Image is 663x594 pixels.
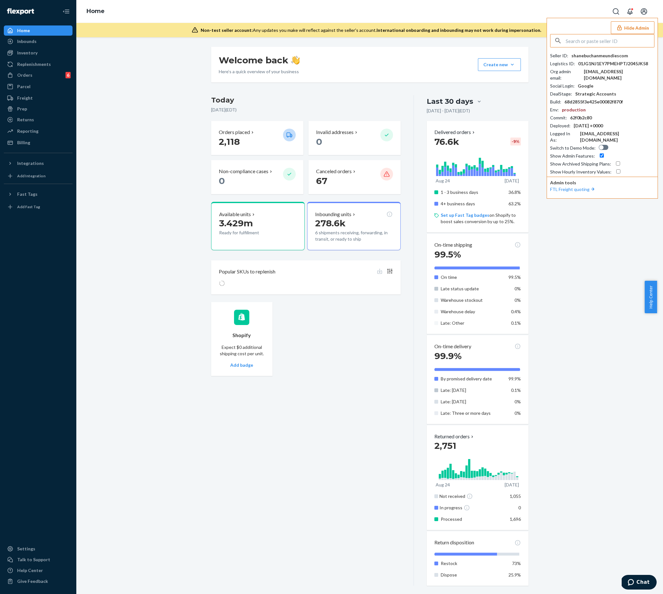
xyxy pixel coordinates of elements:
[515,410,521,416] span: 0%
[17,106,27,112] div: Prep
[512,561,521,566] span: 73%
[434,343,471,350] p: On-time delivery
[515,297,521,303] span: 0%
[4,171,73,181] a: Add Integration
[436,178,450,184] p: Aug 24
[4,555,73,565] button: Talk to Support
[17,27,30,34] div: Home
[307,202,401,250] button: Inbounding units278.6k6 shipments receiving, forwarding, in transit, or ready to ship
[316,168,352,175] p: Canceled orders
[308,160,401,194] button: Canceled orders 67
[4,202,73,212] a: Add Fast Tag
[441,212,521,225] p: on Shopify to boost sales conversion by up to 25%.
[566,34,654,47] input: Search or paste seller ID
[441,212,489,218] a: Set up Fast Tag badges
[4,36,73,46] a: Inbounds
[550,99,561,105] div: Build :
[564,99,623,105] div: 68d2855f3e425e00082f870f
[510,493,521,499] span: 1,055
[478,58,521,71] button: Create new
[511,387,521,393] span: 0.1%
[515,286,521,291] span: 0%
[434,440,456,451] span: 2,751
[201,27,253,33] span: Non-test seller account:
[505,178,519,184] p: [DATE]
[505,482,519,488] p: [DATE]
[211,107,401,113] p: [DATE] ( EDT )
[17,139,30,146] div: Billing
[436,482,450,488] p: Aug 24
[441,274,503,280] p: On time
[201,27,541,33] div: Any updates you make will reflect against the seller's account.
[508,201,521,206] span: 63.2%
[4,115,73,125] a: Returns
[4,138,73,148] a: Billing
[562,107,586,113] div: production
[578,60,648,67] div: 01JG1NJ1EY7PMEHPTJ2045JK58
[17,556,50,563] div: Talk to Support
[441,201,503,207] p: 4+ business days
[550,169,611,175] div: Show Hourly Inventory Values :
[434,249,461,260] span: 99.5%
[4,565,73,576] a: Help Center
[441,387,503,393] p: Late: [DATE]
[441,516,503,522] p: Processed
[219,129,250,136] p: Orders placed
[316,129,354,136] p: Invalid addresses
[219,344,265,357] p: Expect $0 additional shipping cost per unit.
[624,5,636,18] button: Open notifications
[434,433,475,440] p: Returned orders
[4,576,73,586] button: Give Feedback
[550,68,581,81] div: Org admin email :
[622,575,657,591] iframe: Opens a widget where you can chat to one of our agents
[441,297,503,303] p: Warehouse stockout
[291,56,300,65] img: hand-wave emoji
[219,175,225,186] span: 0
[550,161,611,167] div: Show Archived Shipping Plans :
[219,54,300,66] h1: Welcome back
[4,81,73,92] a: Parcel
[376,27,541,33] span: International onboarding and inbounding may not work during impersonation.
[441,560,503,567] p: Restock
[4,104,73,114] a: Prep
[60,5,73,18] button: Close Navigation
[17,72,32,78] div: Orders
[574,123,603,129] div: [DATE] +0000
[610,5,622,18] button: Open Search Box
[434,539,474,546] p: Return disposition
[550,53,568,59] div: Seller ID :
[645,281,657,313] span: Help Center
[441,189,503,195] p: 1 - 3 business days
[511,320,521,326] span: 0.1%
[315,230,393,242] p: 6 shipments receiving, forwarding, in transit, or ready to ship
[315,211,351,218] p: Inbounding units
[66,72,71,78] div: 6
[211,202,305,250] button: Available units3.429mReady for fulfillment
[17,204,40,209] div: Add Fast Tag
[550,115,567,121] div: Commit :
[550,187,596,192] a: FTL Freight quoting
[510,138,521,145] div: -9 %
[439,493,505,499] div: Not received
[4,126,73,136] a: Reporting
[232,332,251,339] p: Shopify
[81,2,110,21] ol: breadcrumbs
[17,191,38,197] div: Fast Tags
[550,145,596,151] div: Switch to Demo Mode :
[511,309,521,314] span: 0.4%
[230,362,253,368] button: Add badge
[441,376,503,382] p: By promised delivery date
[219,68,300,75] p: Here’s a quick overview of your business
[17,578,48,584] div: Give Feedback
[17,61,51,67] div: Replenishments
[550,60,575,67] div: Logistics ID :
[219,230,278,236] p: Ready for fulfillment
[508,274,521,280] span: 99.5%
[575,91,616,97] div: Strategic Accounts
[441,399,503,405] p: Late: [DATE]
[4,189,73,199] button: Fast Tags
[611,21,654,34] button: Hide Admin
[211,160,303,194] button: Non-compliance cases 0
[584,68,654,81] div: [EMAIL_ADDRESS][DOMAIN_NAME]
